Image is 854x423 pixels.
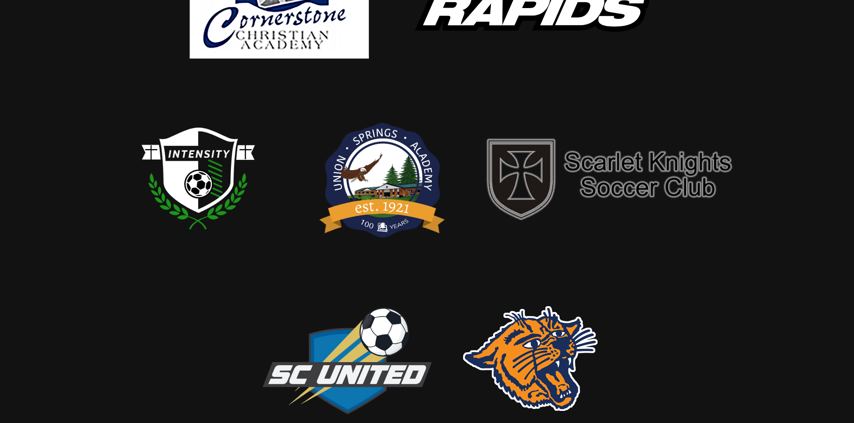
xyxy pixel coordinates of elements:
img: sk.png [477,130,746,226]
img: usa.png [315,109,450,248]
img: scUnited.png [257,298,436,420]
img: intensity.png [109,89,288,268]
img: rsd.png [463,306,598,411]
